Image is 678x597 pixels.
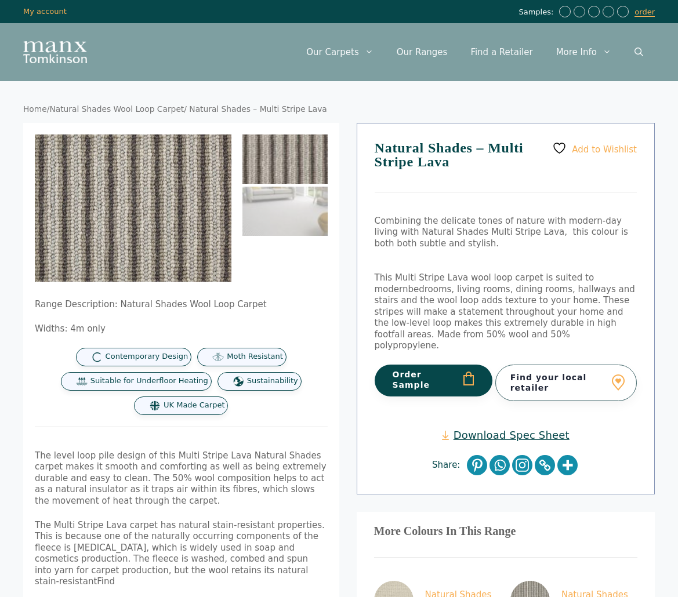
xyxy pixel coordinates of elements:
[106,352,188,362] span: Contemporary Design
[23,104,655,115] nav: Breadcrumb
[242,187,328,236] img: Natural Shades - Multi Stripe Lava - Image 2
[375,216,628,249] span: Combining the delicate tones of nature with modern-day living with Natural Shades Multi Stripe La...
[512,455,532,475] a: Instagram
[495,365,637,401] a: Find your local retailer
[35,323,328,335] p: Widths: 4m only
[295,35,655,70] nav: Primary
[623,35,655,70] a: Open Search Bar
[442,428,570,442] a: Download Spec Sheet
[374,529,638,534] h3: More Colours In This Range
[90,376,208,386] span: Suitable for Underfloor Heating
[375,272,594,294] span: This Multi Stripe Lava wool loop carpet is suited to modern
[535,455,555,475] a: Copy Link
[375,365,493,396] button: Order Sample
[23,104,47,114] a: Home
[545,35,623,70] a: More Info
[467,455,487,475] a: Pinterest
[35,520,325,587] span: The Multi Stripe Lava carpet has natural stain-resistant properties. This is because one of the n...
[23,41,87,63] img: Manx Tomkinson
[375,284,635,351] span: bedrooms, living rooms, dining rooms, hallways and stairs and the wool loop adds texture to your ...
[552,141,637,155] a: Add to Wishlist
[385,35,459,70] a: Our Ranges
[23,7,67,16] a: My account
[375,141,637,192] h1: Natural Shades – Multi Stripe Lava
[97,576,115,587] span: Find
[572,144,637,154] span: Add to Wishlist
[519,8,556,17] span: Samples:
[295,35,385,70] a: Our Carpets
[35,299,328,311] p: Range Description: Natural Shades Wool Loop Carpet
[490,455,510,475] a: Whatsapp
[35,450,327,506] span: The level loop pile design of this Multi Stripe Lava Natural Shades carpet makes it smooth and co...
[49,104,184,114] a: Natural Shades Wool Loop Carpet
[247,376,298,386] span: Sustainability
[242,134,328,184] img: Multi Lava Stripe wool loop
[459,35,544,70] a: Find a Retailer
[635,8,655,17] a: order
[227,352,283,362] span: Moth Resistant
[432,460,466,471] span: Share:
[557,455,578,475] a: More
[164,401,224,410] span: UK Made Carpet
